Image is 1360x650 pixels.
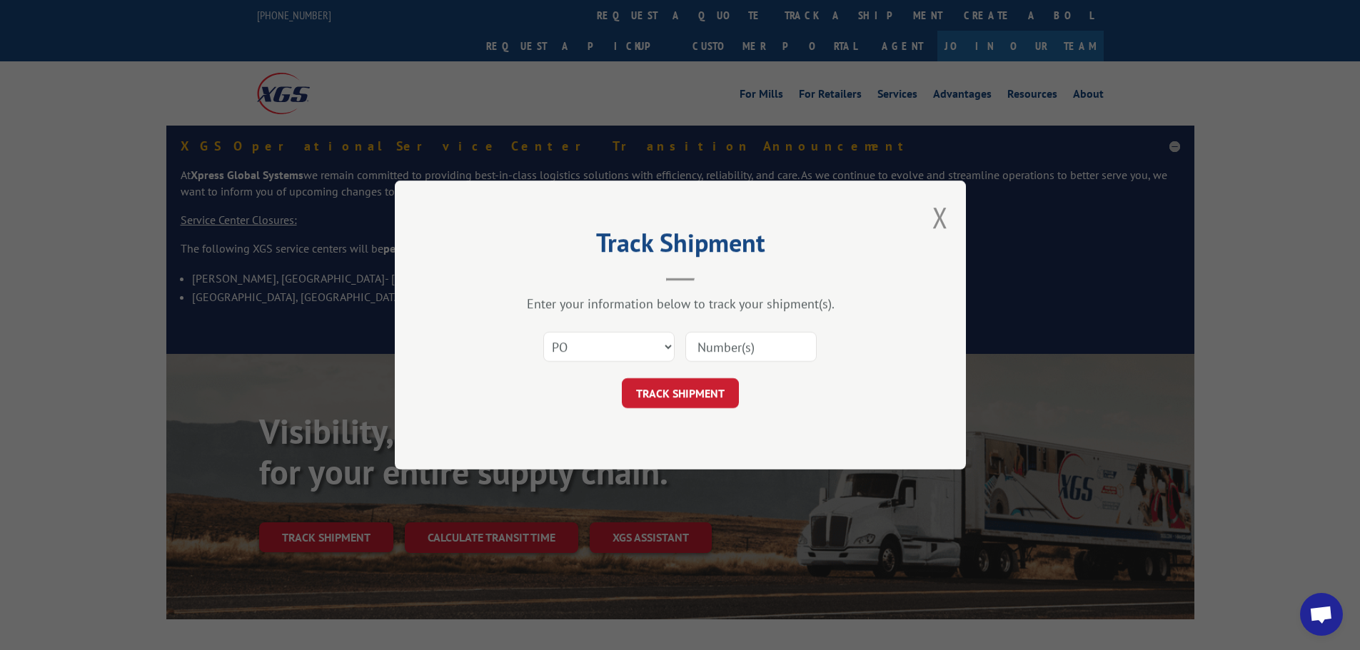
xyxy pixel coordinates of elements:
button: TRACK SHIPMENT [622,378,739,408]
h2: Track Shipment [466,233,895,260]
div: Enter your information below to track your shipment(s). [466,295,895,312]
input: Number(s) [685,332,817,362]
a: Open chat [1300,593,1343,636]
button: Close modal [932,198,948,236]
